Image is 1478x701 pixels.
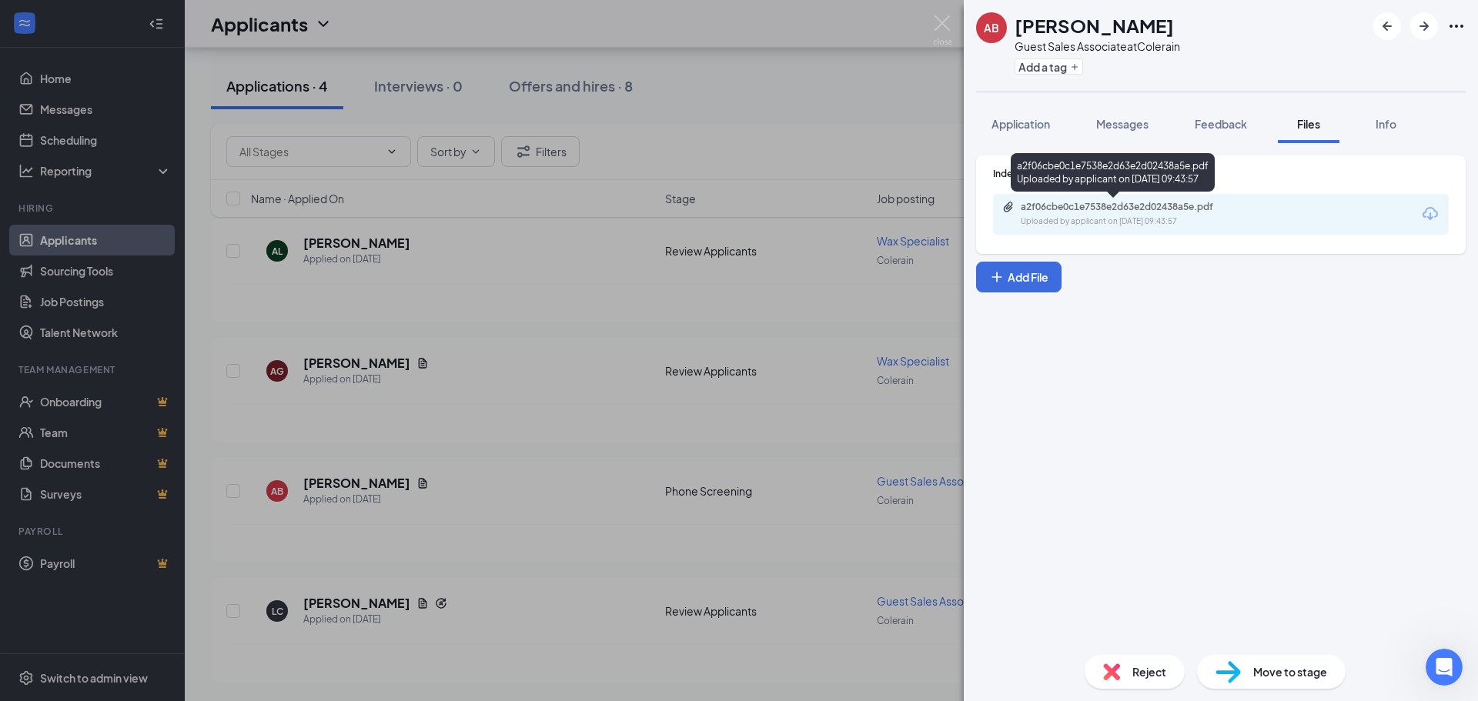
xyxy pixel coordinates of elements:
div: Indeed Resume [993,167,1449,180]
iframe: Intercom live chat [1426,649,1463,686]
a: Paperclipa2f06cbe0c1e7538e2d63e2d02438a5e.pdfUploaded by applicant on [DATE] 09:43:57 [1002,201,1252,228]
svg: Plus [1070,62,1079,72]
svg: ArrowLeftNew [1378,17,1396,35]
span: Info [1376,117,1396,131]
svg: Ellipses [1447,17,1466,35]
span: Feedback [1195,117,1247,131]
button: PlusAdd a tag [1015,58,1083,75]
button: ArrowRight [1410,12,1438,40]
div: Uploaded by applicant on [DATE] 09:43:57 [1021,215,1252,228]
span: Messages [1096,117,1149,131]
div: a2f06cbe0c1e7538e2d63e2d02438a5e.pdf [1021,201,1236,213]
div: AB [984,20,999,35]
span: Reject [1132,663,1166,680]
div: a2f06cbe0c1e7538e2d63e2d02438a5e.pdf Uploaded by applicant on [DATE] 09:43:57 [1011,153,1215,192]
button: ArrowLeftNew [1373,12,1401,40]
svg: Paperclip [1002,201,1015,213]
span: Files [1297,117,1320,131]
h1: [PERSON_NAME] [1015,12,1174,38]
svg: Plus [989,269,1005,285]
div: Guest Sales Associate at Colerain [1015,38,1180,54]
svg: Download [1421,205,1440,223]
button: Add FilePlus [976,262,1062,292]
svg: ArrowRight [1415,17,1433,35]
span: Application [991,117,1050,131]
span: Move to stage [1253,663,1327,680]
